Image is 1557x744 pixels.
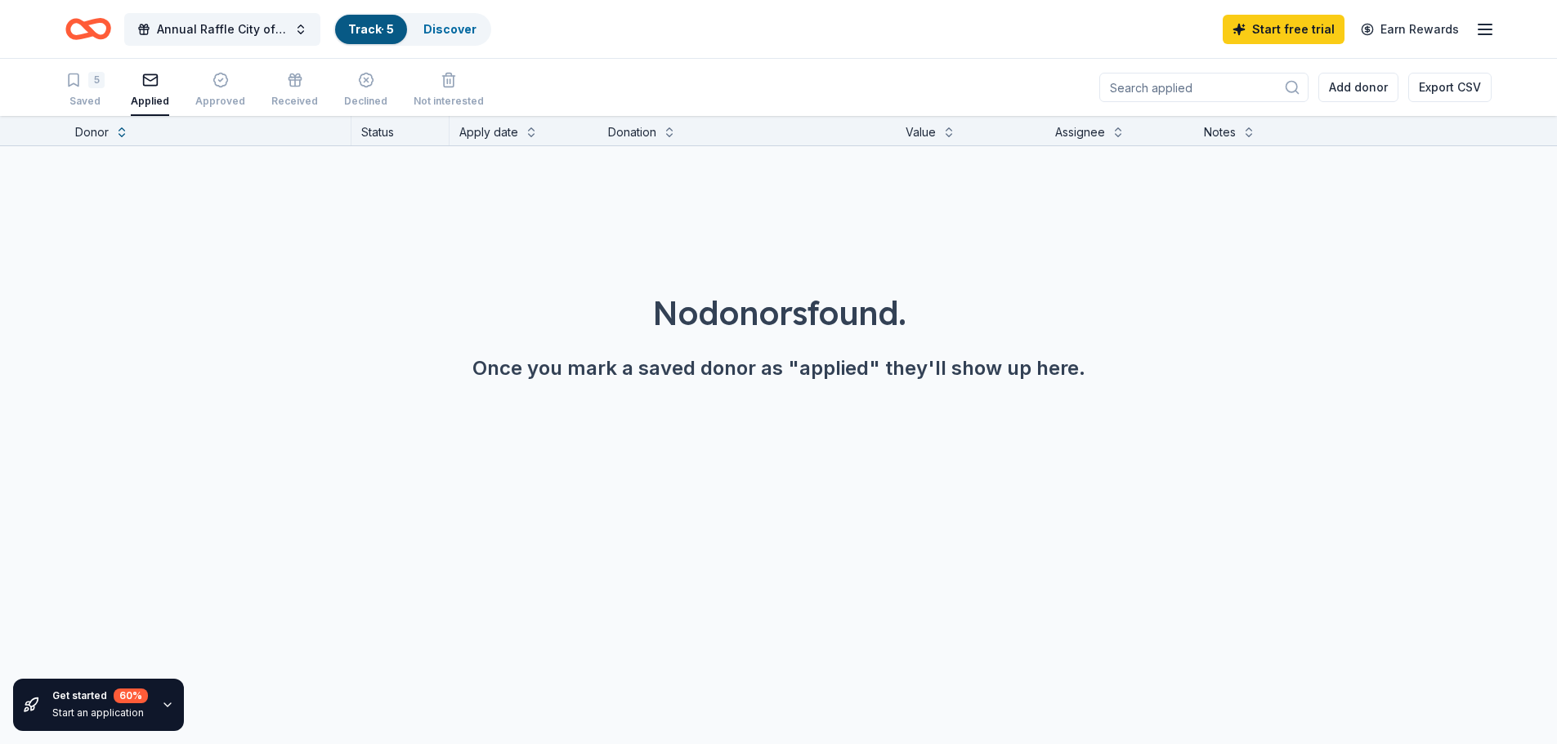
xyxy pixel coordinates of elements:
[351,116,450,145] div: Status
[1318,73,1398,102] button: Add donor
[65,65,105,116] button: 5Saved
[124,13,320,46] button: Annual Raffle City of [GEOGRAPHIC_DATA]
[52,688,148,703] div: Get started
[344,65,387,116] button: Declined
[75,123,109,142] div: Donor
[608,123,656,142] div: Donation
[333,13,491,46] button: Track· 5Discover
[423,22,476,36] a: Discover
[459,123,518,142] div: Apply date
[65,95,105,108] div: Saved
[131,65,169,116] button: Applied
[88,72,105,88] div: 5
[271,65,318,116] button: Received
[1351,15,1469,44] a: Earn Rewards
[195,95,245,108] div: Approved
[1223,15,1344,44] a: Start free trial
[344,95,387,108] div: Declined
[52,706,148,719] div: Start an application
[195,65,245,116] button: Approved
[39,355,1518,381] div: Once you mark a saved donor as "applied" they'll show up here.
[348,22,394,36] a: Track· 5
[65,10,111,48] a: Home
[1408,73,1492,102] button: Export CSV
[1099,73,1309,102] input: Search applied
[157,20,288,39] span: Annual Raffle City of [GEOGRAPHIC_DATA]
[1204,123,1236,142] div: Notes
[114,688,148,703] div: 60 %
[414,65,484,116] button: Not interested
[39,290,1518,336] div: No donors found.
[414,95,484,108] div: Not interested
[1055,123,1105,142] div: Assignee
[271,95,318,108] div: Received
[131,95,169,108] div: Applied
[906,123,936,142] div: Value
